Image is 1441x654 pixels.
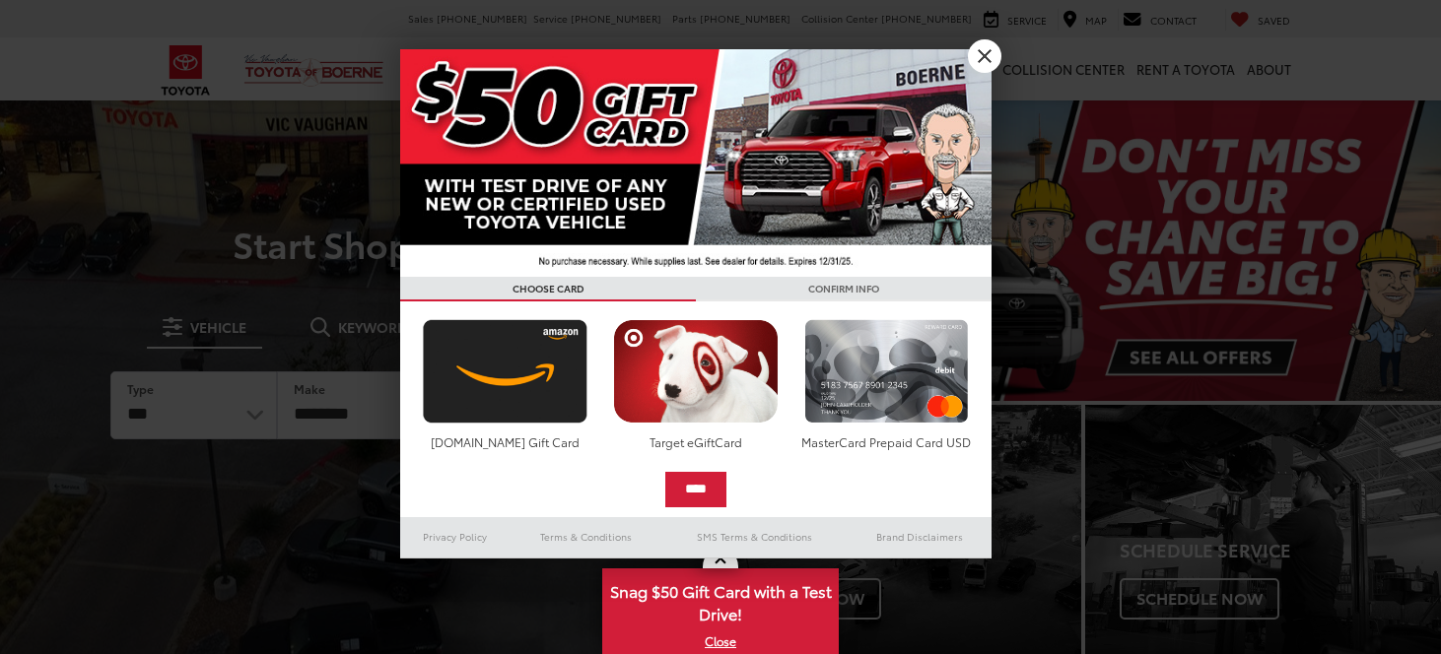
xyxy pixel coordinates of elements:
img: mastercard.png [799,319,974,424]
div: [DOMAIN_NAME] Gift Card [418,433,592,450]
img: 42635_top_851395.jpg [400,49,992,277]
img: targetcard.png [608,319,783,424]
a: Brand Disclaimers [848,525,992,549]
div: MasterCard Prepaid Card USD [799,433,974,450]
img: amazoncard.png [418,319,592,424]
span: Snag $50 Gift Card with a Test Drive! [604,570,837,630]
div: Target eGiftCard [608,433,783,450]
a: SMS Terms & Conditions [661,525,848,549]
h3: CHOOSE CARD [400,277,696,301]
a: Privacy Policy [400,525,511,549]
h3: CONFIRM INFO [696,277,992,301]
a: Terms & Conditions [511,525,661,549]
